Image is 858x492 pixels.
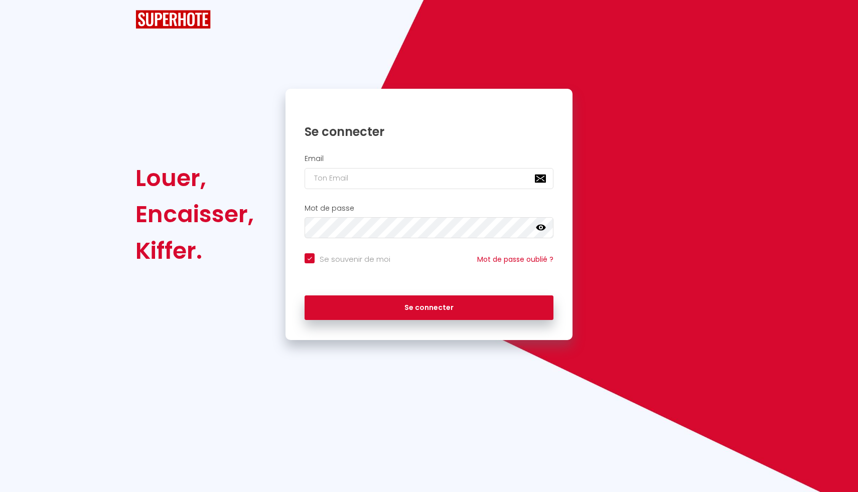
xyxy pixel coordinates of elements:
[135,233,254,269] div: Kiffer.
[135,10,211,29] img: SuperHote logo
[135,196,254,232] div: Encaisser,
[477,254,553,264] a: Mot de passe oublié ?
[305,168,553,189] input: Ton Email
[305,124,553,139] h1: Se connecter
[305,154,553,163] h2: Email
[305,204,553,213] h2: Mot de passe
[135,160,254,196] div: Louer,
[305,295,553,320] button: Se connecter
